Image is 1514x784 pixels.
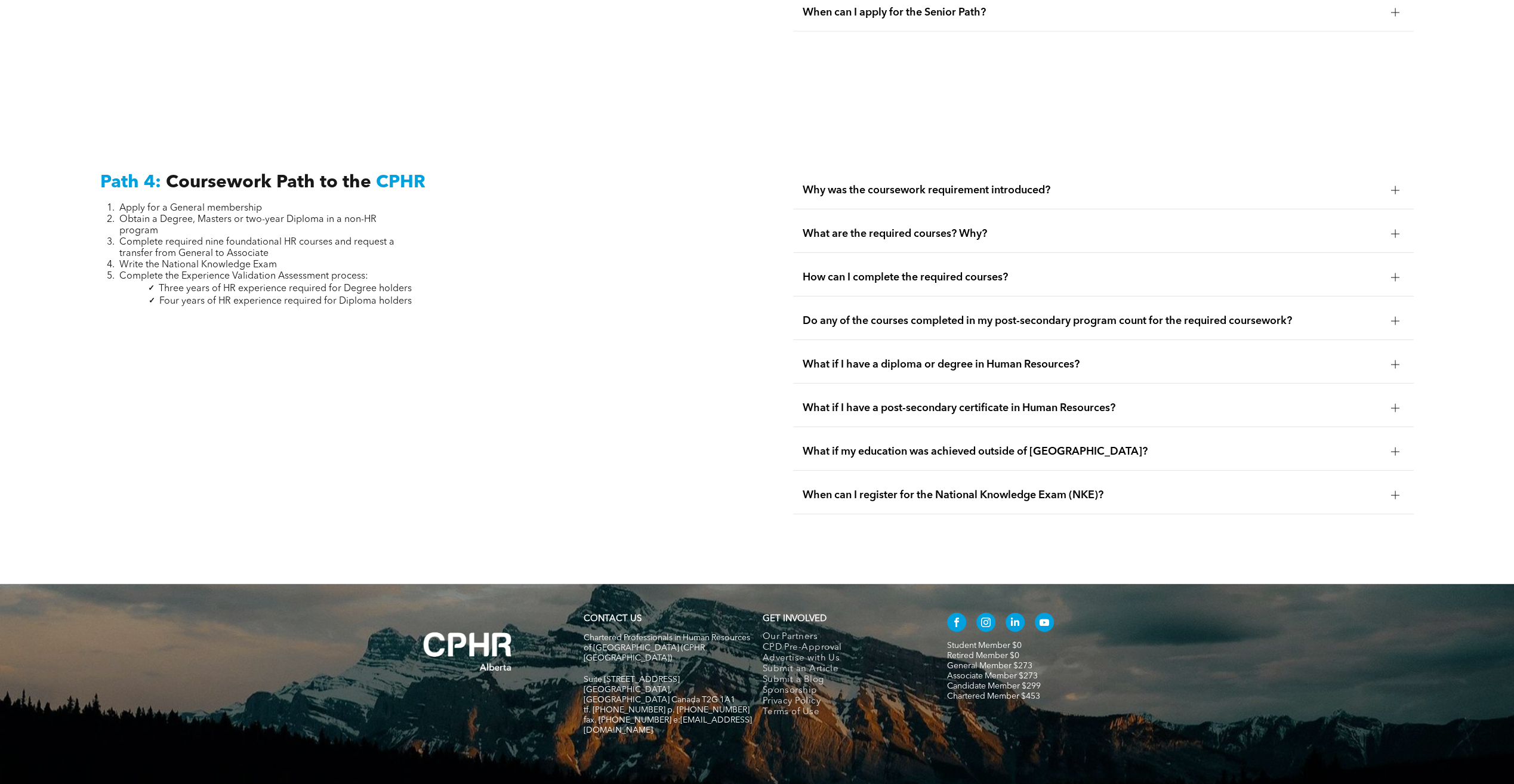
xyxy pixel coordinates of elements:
a: General Member $273 [947,662,1032,670]
span: tf. [PHONE_NUMBER] p. [PHONE_NUMBER] [584,706,750,714]
img: A white background with a few lines on it [399,608,536,695]
span: What if I have a diploma or degree in Human Resources? [803,358,1382,371]
a: Sponsorship [763,686,922,696]
span: When can I register for the National Knowledge Exam (NKE)? [803,489,1382,502]
a: youtube [1035,613,1054,635]
a: facebook [947,613,966,635]
span: Coursework Path to the [166,174,371,192]
span: Complete required nine foundational HR courses and request a transfer from General to Associate [119,237,394,258]
a: instagram [976,613,995,635]
span: Path 4: [100,174,161,192]
a: CPD Pre-Approval [763,643,922,653]
span: Write the National Knowledge Exam [119,260,277,270]
span: Do any of the courses completed in my post-secondary program count for the required coursework? [803,314,1382,328]
span: Four years of HR experience required for Diploma holders [159,297,412,306]
a: Associate Member $273 [947,672,1038,680]
span: How can I complete the required courses? [803,271,1382,284]
span: GET INVOLVED [763,615,827,624]
span: Suite [STREET_ADDRESS] [584,675,680,684]
a: Chartered Member $453 [947,692,1040,700]
a: CONTACT US [584,615,642,624]
a: Candidate Member $299 [947,682,1041,690]
a: Privacy Policy [763,696,922,707]
span: [GEOGRAPHIC_DATA], [GEOGRAPHIC_DATA] Canada T2G 1A1 [584,686,735,704]
span: What if my education was achieved outside of [GEOGRAPHIC_DATA]? [803,445,1382,458]
a: Retired Member $0 [947,652,1019,660]
span: CPHR [376,174,425,192]
a: Our Partners [763,632,922,643]
span: fax. [PHONE_NUMBER] e:[EMAIL_ADDRESS][DOMAIN_NAME] [584,716,752,734]
span: When can I apply for the Senior Path? [803,6,1382,19]
a: Student Member $0 [947,641,1022,650]
span: What are the required courses? Why? [803,227,1382,240]
a: linkedin [1006,613,1025,635]
a: Submit a Blog [763,675,922,686]
span: Why was the coursework requirement introduced? [803,184,1382,197]
span: Chartered Professionals in Human Resources of [GEOGRAPHIC_DATA] (CPHR [GEOGRAPHIC_DATA]) [584,634,750,662]
span: Obtain a Degree, Masters or two-year Diploma in a non-HR program [119,215,377,236]
a: Advertise with Us [763,653,922,664]
span: Complete the Experience Validation Assessment process: [119,271,368,281]
a: Terms of Use [763,707,922,718]
span: What if I have a post-secondary certificate in Human Resources? [803,402,1382,415]
a: Submit an Article [763,664,922,675]
span: Apply for a General membership [119,203,262,213]
span: Three years of HR experience required for Degree holders [159,284,412,294]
